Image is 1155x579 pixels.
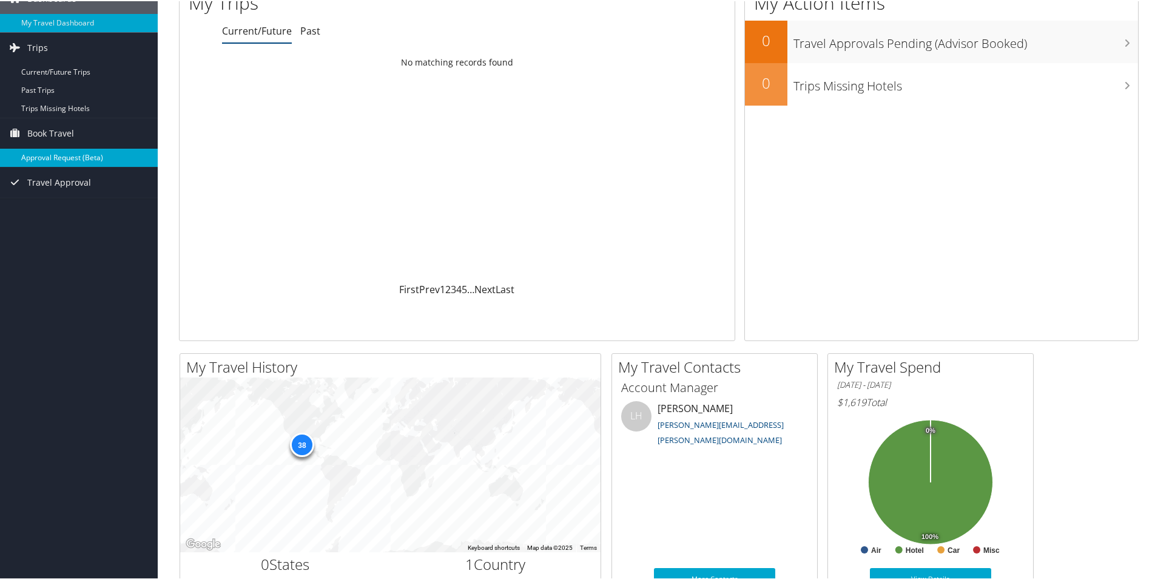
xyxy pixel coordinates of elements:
[618,356,817,376] h2: My Travel Contacts
[456,282,462,295] a: 4
[462,282,467,295] a: 5
[745,29,787,50] h2: 0
[834,356,1033,376] h2: My Travel Spend
[467,282,474,295] span: …
[27,32,48,62] span: Trips
[745,19,1138,62] a: 0Travel Approvals Pending (Advisor Booked)
[289,431,314,455] div: 38
[621,378,808,395] h3: Account Manager
[440,282,445,295] a: 1
[948,545,960,554] text: Car
[906,545,924,554] text: Hotel
[983,545,1000,554] text: Misc
[222,23,292,36] a: Current/Future
[921,532,938,540] tspan: 100%
[189,553,382,574] h2: States
[186,356,601,376] h2: My Travel History
[180,50,735,72] td: No matching records found
[27,166,91,197] span: Travel Approval
[261,553,269,573] span: 0
[399,282,419,295] a: First
[445,282,451,295] a: 2
[580,543,597,550] a: Terms (opens in new tab)
[837,378,1024,390] h6: [DATE] - [DATE]
[926,426,935,433] tspan: 0%
[793,70,1138,93] h3: Trips Missing Hotels
[400,553,592,574] h2: Country
[474,282,496,295] a: Next
[419,282,440,295] a: Prev
[793,28,1138,51] h3: Travel Approvals Pending (Advisor Booked)
[183,535,223,551] img: Google
[837,394,1024,408] h6: Total
[658,418,784,445] a: [PERSON_NAME][EMAIL_ADDRESS][PERSON_NAME][DOMAIN_NAME]
[496,282,514,295] a: Last
[451,282,456,295] a: 3
[468,543,520,551] button: Keyboard shortcuts
[615,400,814,450] li: [PERSON_NAME]
[871,545,881,554] text: Air
[27,117,74,147] span: Book Travel
[527,543,573,550] span: Map data ©2025
[837,394,866,408] span: $1,619
[300,23,320,36] a: Past
[745,72,787,92] h2: 0
[183,535,223,551] a: Open this area in Google Maps (opens a new window)
[465,553,474,573] span: 1
[621,400,652,430] div: LH
[745,62,1138,104] a: 0Trips Missing Hotels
